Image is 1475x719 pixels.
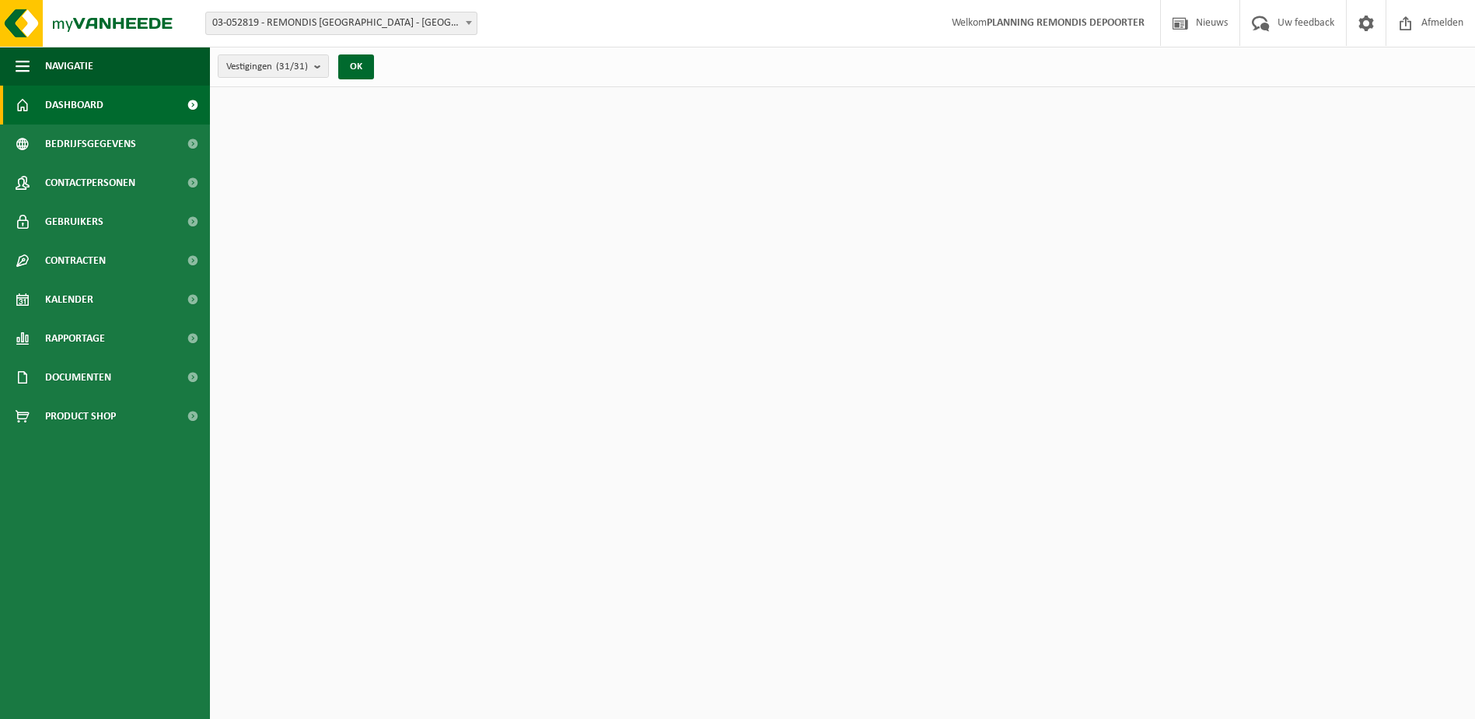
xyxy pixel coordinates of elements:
[45,397,116,436] span: Product Shop
[276,61,308,72] count: (31/31)
[987,17,1145,29] strong: PLANNING REMONDIS DEPOORTER
[45,319,105,358] span: Rapportage
[45,358,111,397] span: Documenten
[45,125,136,163] span: Bedrijfsgegevens
[45,280,93,319] span: Kalender
[45,47,93,86] span: Navigatie
[226,55,308,79] span: Vestigingen
[45,202,103,241] span: Gebruikers
[45,163,135,202] span: Contactpersonen
[45,86,103,125] span: Dashboard
[205,12,477,35] span: 03-052819 - REMONDIS WEST-VLAANDEREN - OOSTENDE
[338,54,374,79] button: OK
[45,241,106,280] span: Contracten
[218,54,329,78] button: Vestigingen(31/31)
[206,12,477,34] span: 03-052819 - REMONDIS WEST-VLAANDEREN - OOSTENDE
